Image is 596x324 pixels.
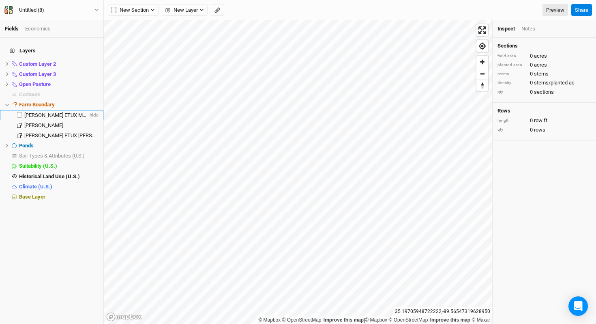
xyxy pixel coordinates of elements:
h4: Sections [497,43,591,49]
span: New Layer [165,6,198,14]
canvas: Map [104,20,492,324]
span: Open Pasture [19,81,51,87]
button: Share [571,4,592,16]
div: field area [497,53,526,59]
span: [PERSON_NAME] ETUX MELBAGENE P [24,112,112,118]
div: Custom Layer 2 [19,61,99,67]
div: Soil Types & Attributes (U.S.) [19,153,99,159]
div: Historical Land Use (U.S.) [19,173,99,180]
button: New Layer [162,4,208,16]
span: Custom Layer 3 [19,71,56,77]
div: 0 [497,61,591,69]
span: Soil Types & Attributes (U.S.) [19,153,85,159]
div: Contours [19,91,99,98]
span: Reset bearing to north [476,80,488,91]
span: Ponds [19,143,34,149]
div: 0 [497,79,591,86]
span: Custom Layer 2 [19,61,56,67]
div: Farm Boundary [19,102,99,108]
div: Base Layer [19,194,99,200]
a: Mapbox [365,317,387,323]
div: Inspect [497,25,515,32]
div: Suitability (U.S.) [19,163,99,169]
div: 0 [497,52,591,60]
span: rows [534,126,545,134]
button: Shortcut: M [211,4,224,16]
div: Custom Layer 3 [19,71,99,78]
div: Ponds [19,143,99,149]
a: Fields [5,26,19,32]
div: stems [497,71,526,77]
div: Climate (U.S.) [19,184,99,190]
button: Zoom out [476,68,488,80]
span: acres [534,61,547,69]
div: 35.19705948722222 , -89.56547319628950 [393,307,492,316]
button: Untitled (8) [4,6,99,15]
h4: Rows [497,108,591,114]
button: Enter fullscreen [476,24,488,36]
a: Preview [542,4,568,16]
span: stems [534,70,549,78]
div: 0 [497,117,591,124]
span: Historical Land Use (U.S.) [19,173,80,179]
div: density [497,80,526,86]
div: 0 [497,89,591,96]
span: stems/planted ac [534,79,575,86]
a: Improve this map [324,317,364,323]
div: Open Intercom Messenger [568,296,588,316]
a: Maxar [472,317,490,323]
h4: Layers [5,43,99,59]
div: length [497,118,526,124]
div: 0 [497,70,591,78]
div: Untitled (8) [19,6,44,14]
div: Open Pasture [19,81,99,88]
div: qty [497,89,526,95]
span: row ft [534,117,547,124]
div: TAYLOR JOSHUA ETUX CHRISTIE MICHELLE [24,132,99,139]
span: Base Layer [19,194,45,200]
div: Notes [521,25,535,32]
span: acres [534,52,547,60]
span: [PERSON_NAME] ETUX [PERSON_NAME] [24,132,117,138]
span: Suitability (U.S.) [19,163,57,169]
span: Farm Boundary [19,102,55,108]
span: [PERSON_NAME] [24,122,63,128]
span: Climate (U.S.) [19,184,52,190]
div: Economics [25,25,51,32]
a: OpenStreetMap [389,317,428,323]
a: Mapbox logo [106,312,142,322]
button: Reset bearing to north [476,80,488,91]
button: New Section [108,4,159,16]
div: KEITH HAROLD [24,122,99,129]
div: 0 [497,126,591,134]
span: Contours [19,91,41,97]
a: Mapbox [258,317,281,323]
button: Find my location [476,40,488,52]
button: Zoom in [476,56,488,68]
div: planted area [497,62,526,68]
span: sections [534,89,554,96]
a: Improve this map [430,317,470,323]
div: qty [497,127,526,133]
a: OpenStreetMap [282,317,322,323]
div: MOORE WILLIAM J ETUX MELBAGENE P [24,112,88,119]
span: hide [88,110,99,120]
div: | [258,316,490,324]
span: New Section [111,6,149,14]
